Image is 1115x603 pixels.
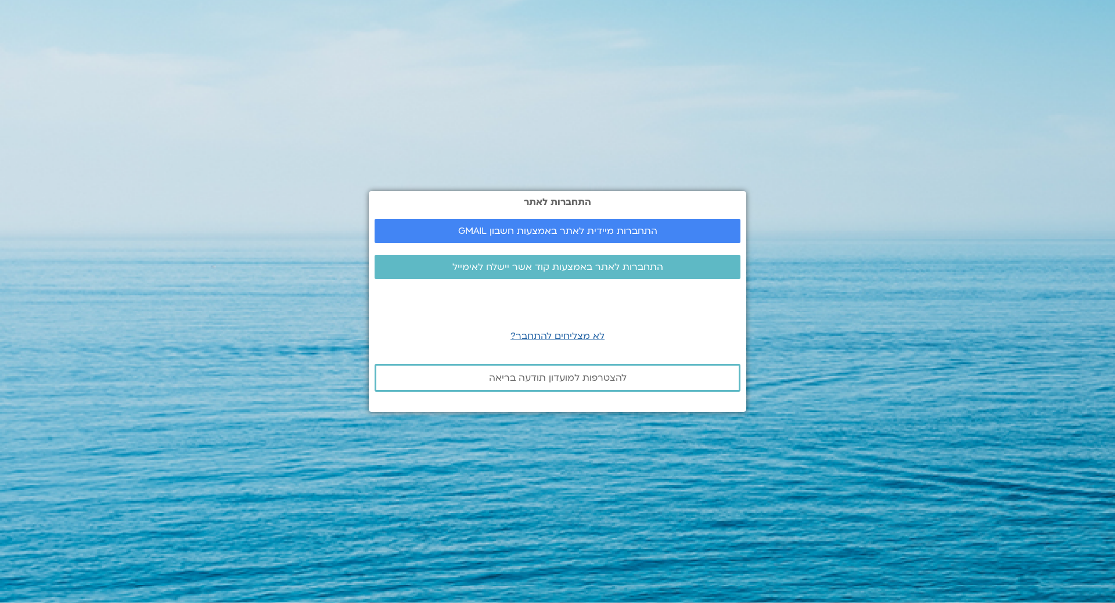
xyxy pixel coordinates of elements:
span: התחברות מיידית לאתר באמצעות חשבון GMAIL [458,226,657,236]
a: התחברות מיידית לאתר באמצעות חשבון GMAIL [375,219,740,243]
h2: התחברות לאתר [375,197,740,207]
a: התחברות לאתר באמצעות קוד אשר יישלח לאימייל [375,255,740,279]
a: להצטרפות למועדון תודעה בריאה [375,364,740,392]
span: התחברות לאתר באמצעות קוד אשר יישלח לאימייל [452,262,663,272]
a: לא מצליחים להתחבר? [510,330,605,342]
span: להצטרפות למועדון תודעה בריאה [489,373,627,383]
